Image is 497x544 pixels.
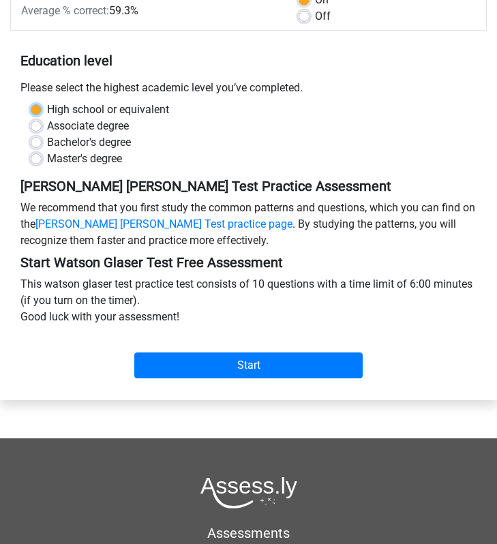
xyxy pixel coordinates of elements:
[10,276,487,331] div: This watson glaser test practice test consists of 10 questions with a time limit of 6:00 minutes ...
[20,254,477,271] h5: Start Watson Glaser Test Free Assessment
[315,8,331,25] label: Off
[10,80,487,102] div: Please select the highest academic level you’ve completed.
[47,102,169,118] label: High school or equivalent
[47,151,122,167] label: Master's degree
[43,525,454,541] h5: Assessments
[200,477,297,509] img: Assessly logo
[134,352,363,378] input: Start
[47,134,131,151] label: Bachelor's degree
[10,200,487,254] div: We recommend that you first study the common patterns and questions, which you can find on the . ...
[21,4,109,17] span: Average % correct:
[20,178,477,194] h5: [PERSON_NAME] [PERSON_NAME] Test Practice Assessment
[11,3,288,19] div: 59.3%
[47,118,129,134] label: Associate degree
[35,217,292,230] a: [PERSON_NAME] [PERSON_NAME] Test practice page
[20,47,477,74] h5: Education level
